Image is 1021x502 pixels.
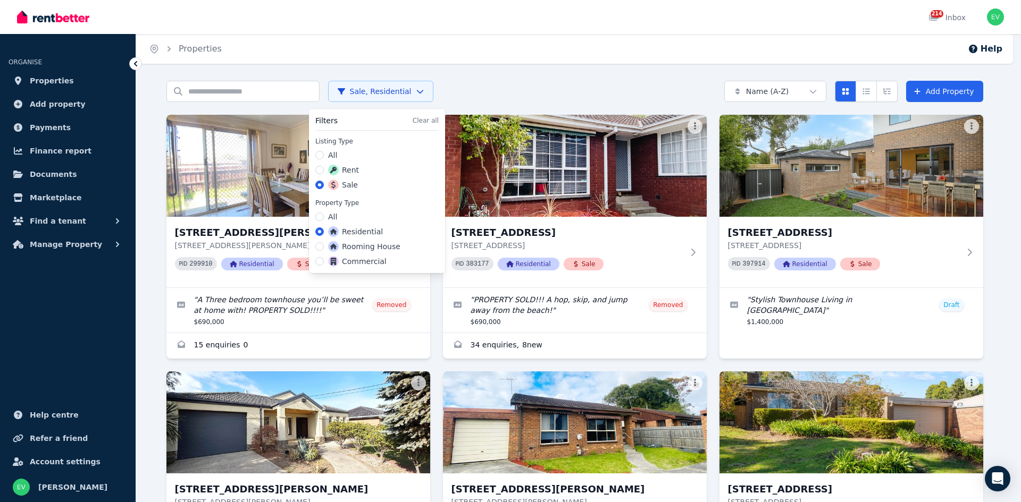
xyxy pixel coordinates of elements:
label: Rooming House [328,241,400,252]
label: Residential [328,226,383,237]
label: Commercial [328,256,387,267]
label: Sale [328,180,358,190]
label: Property Type [315,199,439,207]
label: All [328,150,337,160]
label: All [328,211,337,222]
label: Rent [328,165,359,175]
h3: Filters [315,115,338,126]
button: Clear all [413,116,439,125]
label: Listing Type [315,137,439,146]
